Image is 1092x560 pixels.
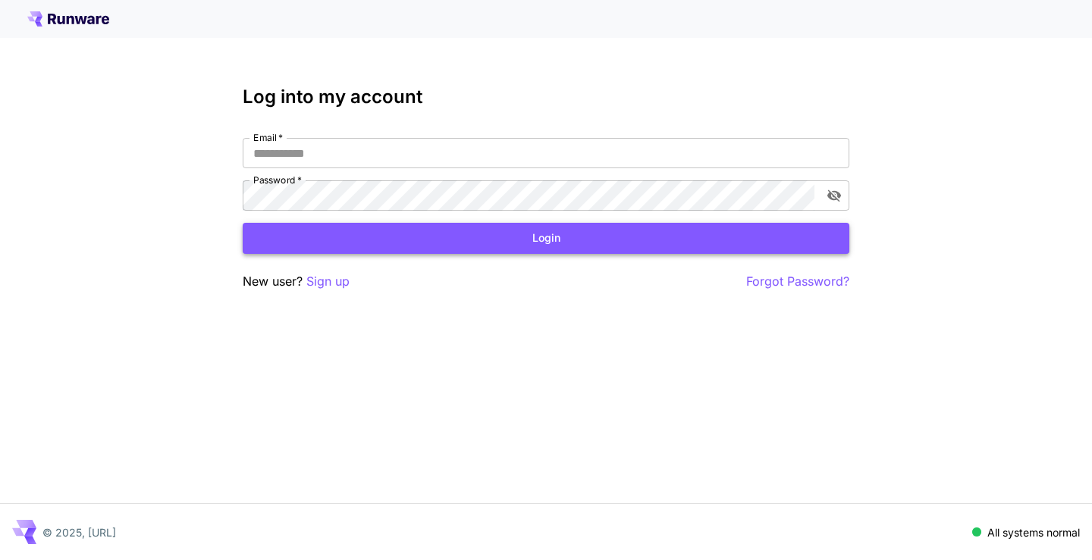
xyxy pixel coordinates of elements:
[243,223,849,254] button: Login
[253,174,302,186] label: Password
[42,524,116,540] p: © 2025, [URL]
[306,272,350,291] button: Sign up
[253,131,283,144] label: Email
[243,86,849,108] h3: Log into my account
[987,524,1080,540] p: All systems normal
[243,272,350,291] p: New user?
[821,182,848,209] button: toggle password visibility
[746,272,849,291] button: Forgot Password?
